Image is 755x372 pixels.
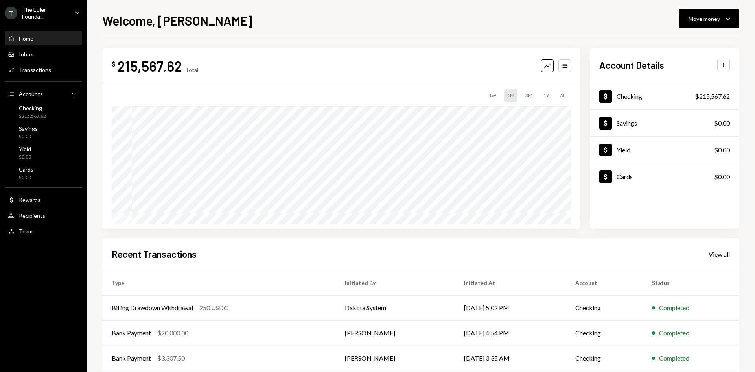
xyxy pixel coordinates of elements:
[102,270,335,295] th: Type
[540,89,552,102] div: 1Y
[590,137,739,163] a: Yield$0.00
[112,303,193,313] div: Billing Drawdown Withdrawal
[117,57,182,75] div: 215,567.62
[102,13,252,28] h1: Welcome, [PERSON_NAME]
[19,212,45,219] div: Recipients
[714,145,730,155] div: $0.00
[19,166,33,173] div: Cards
[19,146,31,152] div: Yield
[599,59,664,72] h2: Account Details
[157,353,185,363] div: $3,307.50
[714,118,730,128] div: $0.00
[5,224,82,238] a: Team
[455,295,566,320] td: [DATE] 5:02 PM
[19,154,31,161] div: $0.00
[19,67,51,73] div: Transactions
[5,31,82,45] a: Home
[679,9,739,28] button: Move money
[5,192,82,207] a: Rewards
[522,89,536,102] div: 3M
[335,270,455,295] th: Initiated By
[5,87,82,101] a: Accounts
[590,83,739,109] a: Checking$215,567.62
[617,173,633,180] div: Cards
[19,35,33,42] div: Home
[709,250,730,258] a: View all
[566,295,643,320] td: Checking
[19,174,33,181] div: $0.00
[504,89,517,102] div: 1M
[695,92,730,101] div: $215,567.62
[5,7,17,19] div: T
[199,303,228,313] div: 250 USDC
[5,164,82,183] a: Cards$0.00
[643,270,739,295] th: Status
[335,346,455,371] td: [PERSON_NAME]
[112,60,116,68] div: $
[19,133,38,140] div: $0.00
[5,143,82,162] a: Yield$0.00
[5,63,82,77] a: Transactions
[709,250,730,258] div: View all
[5,47,82,61] a: Inbox
[335,295,455,320] td: Dakota System
[486,89,499,102] div: 1W
[19,125,38,132] div: Savings
[714,172,730,181] div: $0.00
[19,51,33,57] div: Inbox
[185,67,198,73] div: Total
[19,113,46,120] div: $215,567.62
[590,110,739,136] a: Savings$0.00
[22,6,68,20] div: The Euler Founda...
[19,228,33,235] div: Team
[617,146,630,154] div: Yield
[112,353,151,363] div: Bank Payment
[455,346,566,371] td: [DATE] 3:35 AM
[659,353,689,363] div: Completed
[157,328,188,338] div: $20,000.00
[557,89,571,102] div: ALL
[112,248,197,261] h2: Recent Transactions
[617,93,642,100] div: Checking
[566,270,643,295] th: Account
[5,208,82,222] a: Recipients
[455,270,566,295] th: Initiated At
[112,328,151,338] div: Bank Payment
[19,105,46,111] div: Checking
[590,163,739,190] a: Cards$0.00
[689,15,720,23] div: Move money
[5,102,82,121] a: Checking$215,567.62
[19,196,41,203] div: Rewards
[19,91,43,97] div: Accounts
[617,119,637,127] div: Savings
[659,328,689,338] div: Completed
[566,320,643,346] td: Checking
[659,303,689,313] div: Completed
[335,320,455,346] td: [PERSON_NAME]
[566,346,643,371] td: Checking
[455,320,566,346] td: [DATE] 4:54 PM
[5,123,82,142] a: Savings$0.00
